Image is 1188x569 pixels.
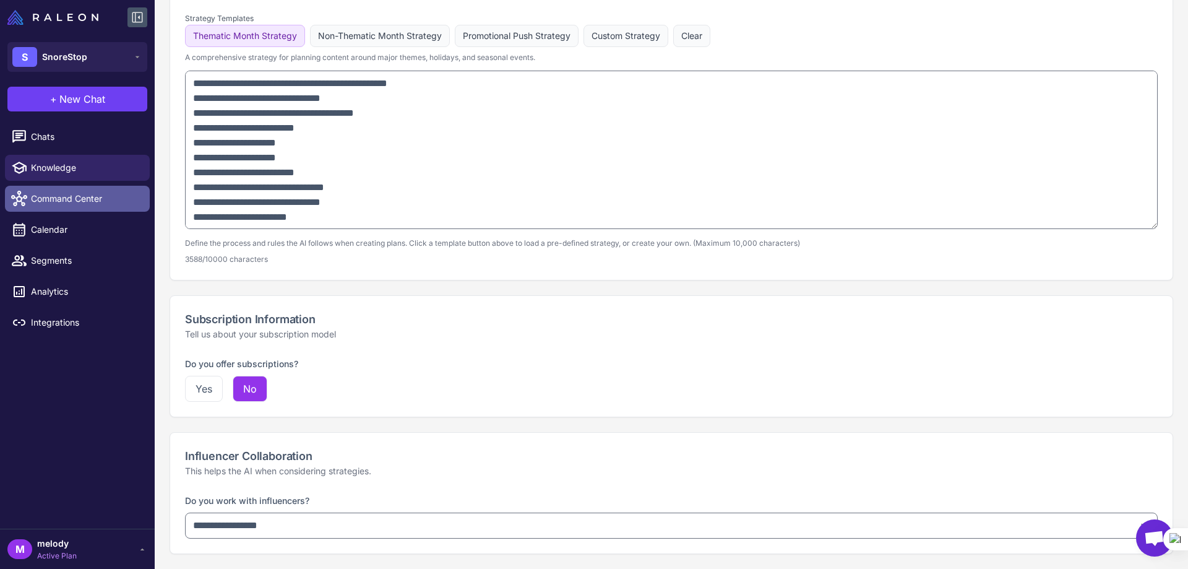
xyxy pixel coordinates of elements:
[59,92,105,106] span: New Chat
[7,539,32,559] div: M
[185,328,1158,341] p: Tell us about your subscription model
[50,92,57,106] span: +
[7,10,98,25] img: Raleon Logo
[37,550,77,562] span: Active Plan
[7,42,147,72] button: SSnoreStop
[5,310,150,336] a: Integrations
[185,254,1158,265] p: 3588/10000 characters
[31,254,140,267] span: Segments
[5,217,150,243] a: Calendar
[7,87,147,111] button: +New Chat
[583,25,668,47] button: Custom Strategy
[185,495,309,506] label: Do you work with influencers?
[185,14,254,23] label: Strategy Templates
[5,155,150,181] a: Knowledge
[185,464,1158,478] p: This helps the AI when considering strategies.
[455,25,579,47] button: Promotional Push Strategy
[5,124,150,150] a: Chats
[31,285,140,298] span: Analytics
[233,376,267,402] button: No
[5,279,150,305] a: Analytics
[185,358,298,369] label: Do you offer subscriptions?
[185,376,223,402] button: Yes
[31,130,140,144] span: Chats
[185,448,1158,464] h2: Influencer Collaboration
[31,316,140,329] span: Integrations
[31,223,140,237] span: Calendar
[1136,519,1173,557] a: Open chat
[31,192,140,206] span: Command Center
[185,311,1158,328] h2: Subscription Information
[37,537,77,550] span: melody
[310,25,450,47] button: Non-Thematic Month Strategy
[185,25,305,47] button: Thematic Month Strategy
[5,248,150,274] a: Segments
[185,238,1158,249] p: Define the process and rules the AI follows when creating plans. Click a template button above to...
[673,25,710,47] button: Clear
[31,161,140,175] span: Knowledge
[42,50,87,64] span: SnoreStop
[12,47,37,67] div: S
[185,52,1158,63] p: A comprehensive strategy for planning content around major themes, holidays, and seasonal events.
[5,186,150,212] a: Command Center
